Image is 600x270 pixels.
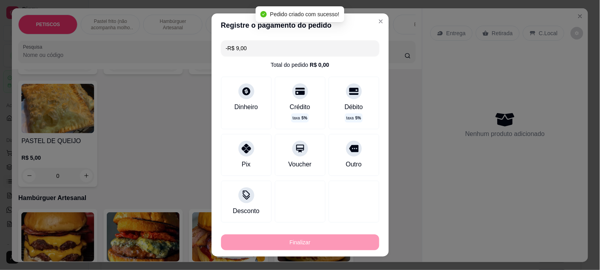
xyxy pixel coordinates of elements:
span: Pedido criado com sucesso! [270,11,339,17]
div: Voucher [288,160,312,169]
span: 5 % [302,115,307,121]
div: Dinheiro [235,102,258,112]
span: check-circle [261,11,267,17]
div: Desconto [233,206,260,216]
div: Total do pedido [271,61,329,69]
div: Outro [346,160,362,169]
button: Close [375,15,387,28]
p: taxa [293,115,307,121]
div: Crédito [290,102,310,112]
div: Pix [242,160,250,169]
span: 5 % [356,115,361,121]
input: Ex.: hambúrguer de cordeiro [226,40,375,56]
header: Registre o pagamento do pedido [212,13,389,37]
p: taxa [346,115,361,121]
div: R$ 0,00 [310,61,329,69]
div: Débito [344,102,363,112]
